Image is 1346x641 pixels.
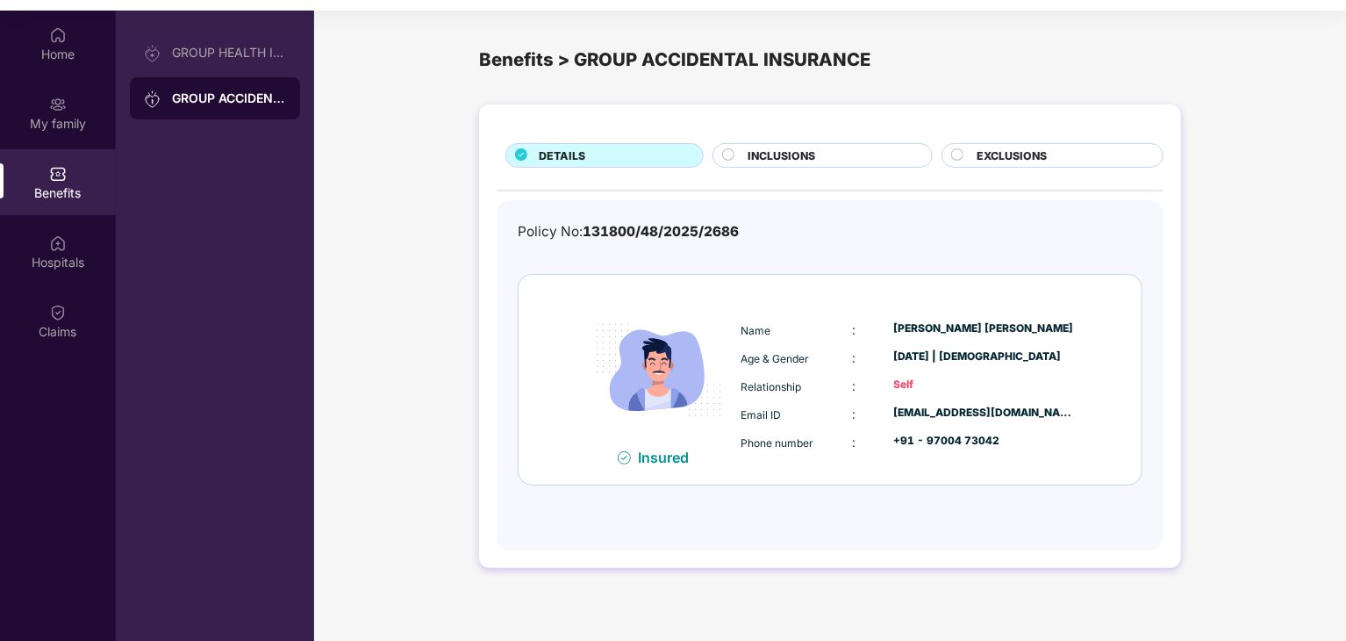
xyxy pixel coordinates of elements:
span: EXCLUSIONS [977,148,1047,164]
img: svg+xml;base64,PHN2ZyB3aWR0aD0iMjAiIGhlaWdodD0iMjAiIHZpZXdCb3g9IjAgMCAyMCAyMCIgZmlsbD0ibm9uZSIgeG... [49,96,67,113]
span: 131800/48/2025/2686 [583,223,739,240]
span: DETAILS [539,148,585,164]
span: : [852,407,856,421]
img: svg+xml;base64,PHN2ZyBpZD0iQmVuZWZpdHMiIHhtbG5zPSJodHRwOi8vd3d3LnczLm9yZy8yMDAwL3N2ZyIgd2lkdGg9Ij... [49,165,67,183]
img: svg+xml;base64,PHN2ZyBpZD0iSG9tZSIgeG1sbnM9Imh0dHA6Ly93d3cudzMub3JnLzIwMDAvc3ZnIiB3aWR0aD0iMjAiIG... [49,26,67,44]
div: GROUP ACCIDENTAL INSURANCE [172,90,286,107]
img: svg+xml;base64,PHN2ZyBpZD0iQ2xhaW0iIHhtbG5zPSJodHRwOi8vd3d3LnczLm9yZy8yMDAwL3N2ZyIgd2lkdGg9IjIwIi... [49,304,67,321]
span: : [852,350,856,365]
div: GROUP HEALTH INSURANCE [172,46,286,60]
img: svg+xml;base64,PHN2ZyB3aWR0aD0iMjAiIGhlaWdodD0iMjAiIHZpZXdCb3g9IjAgMCAyMCAyMCIgZmlsbD0ibm9uZSIgeG... [144,45,161,62]
span: Age & Gender [741,352,809,365]
div: [DATE] | [DEMOGRAPHIC_DATA] [894,349,1075,365]
img: svg+xml;base64,PHN2ZyBpZD0iSG9zcGl0YWxzIiB4bWxucz0iaHR0cDovL3d3dy53My5vcmcvMjAwMC9zdmciIHdpZHRoPS... [49,234,67,252]
span: Email ID [741,408,781,421]
span: : [852,378,856,393]
div: Benefits > GROUP ACCIDENTAL INSURANCE [479,46,1181,74]
div: Self [894,377,1075,393]
div: +91 - 97004 73042 [894,433,1075,450]
img: svg+xml;base64,PHN2ZyB4bWxucz0iaHR0cDovL3d3dy53My5vcmcvMjAwMC9zdmciIHdpZHRoPSIxNiIgaGVpZ2h0PSIxNi... [618,451,631,465]
span: Name [741,324,770,337]
div: [EMAIL_ADDRESS][DOMAIN_NAME] [894,405,1075,421]
span: INCLUSIONS [748,148,815,164]
div: Insured [638,449,699,466]
div: Policy No: [518,221,739,242]
span: : [852,435,856,450]
div: [PERSON_NAME] [PERSON_NAME] [894,320,1075,337]
img: svg+xml;base64,PHN2ZyB3aWR0aD0iMjAiIGhlaWdodD0iMjAiIHZpZXdCb3g9IjAgMCAyMCAyMCIgZmlsbD0ibm9uZSIgeG... [144,90,161,108]
span: Relationship [741,380,801,393]
img: icon [581,292,736,448]
span: : [852,322,856,337]
span: Phone number [741,436,813,450]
